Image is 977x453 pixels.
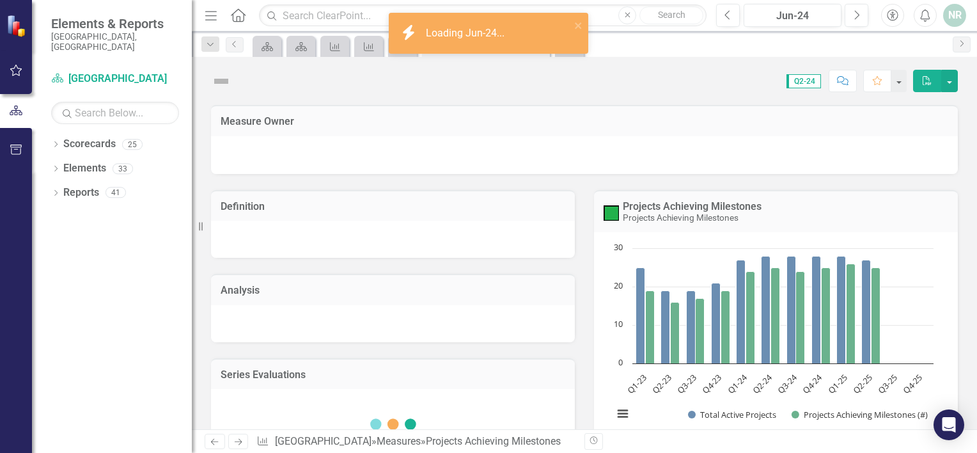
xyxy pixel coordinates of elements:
[850,372,874,395] text: Q2-25
[221,369,565,381] h3: Series Evaluations
[744,4,841,27] button: Jun-24
[792,409,928,420] button: Show Projects Achieving Milestones (#)
[51,72,179,86] a: [GEOGRAPHIC_DATA]
[63,137,116,152] a: Scorecards
[934,409,964,440] div: Open Intercom Messenger
[636,248,922,364] g: Total Active Projects, bar series 1 of 2 with 12 bars.
[623,200,762,212] a: Projects Achieving Milestones
[106,187,126,198] div: 41
[625,372,648,395] text: Q1-23
[607,242,945,434] div: Chart. Highcharts interactive chart.
[658,10,685,20] span: Search
[786,74,821,88] span: Q2-24
[871,267,880,363] path: Q2-25, 25. Projects Achieving Milestones (#).
[426,435,561,447] div: Projects Achieving Milestones
[623,212,739,223] small: Projects Achieving Milestones
[812,256,821,363] path: Q4-24, 28. Total Active Projects.
[614,318,623,330] text: 10
[6,15,29,37] img: ClearPoint Strategy
[862,260,871,363] path: Q2-25, 27. Total Active Projects.
[762,256,770,363] path: Q2-24, 28. Total Active Projects.
[750,371,774,395] text: Q2-24
[901,372,925,395] text: Q4-25
[618,356,623,368] text: 0
[646,248,922,364] g: Projects Achieving Milestones (#), bar series 2 of 2 with 12 bars.
[687,290,696,363] path: Q3-23, 19. Total Active Projects.
[122,139,143,150] div: 25
[426,26,508,41] div: Loading Jun-24...
[661,290,670,363] path: Q2-23, 19. Total Active Projects.
[259,4,707,27] input: Search ClearPoint...
[688,409,777,420] button: Show Total Active Projects
[636,267,645,363] path: Q1-23, 25. Total Active Projects.
[51,31,179,52] small: [GEOGRAPHIC_DATA], [GEOGRAPHIC_DATA]
[614,404,632,422] button: View chart menu, Chart
[614,280,623,291] text: 20
[675,372,698,395] text: Q3-23
[646,290,655,363] path: Q1-23, 19. Projects Achieving Milestones (#).
[775,371,799,395] text: Q3-24
[639,6,703,24] button: Search
[63,186,99,200] a: Reports
[63,161,106,176] a: Elements
[712,283,721,363] path: Q4-23, 21. Total Active Projects.
[671,302,680,363] path: Q2-23, 16. Projects Achieving Milestones (#).
[822,267,831,363] path: Q4-24, 25. Projects Achieving Milestones (#).
[275,435,371,447] a: [GEOGRAPHIC_DATA]
[221,285,565,296] h3: Analysis
[746,271,755,363] path: Q1-24, 24. Projects Achieving Milestones (#).
[574,18,583,33] button: close
[650,372,673,395] text: Q2-23
[796,271,805,363] path: Q3-24, 24. Projects Achieving Milestones (#).
[700,372,724,395] text: Q4-23
[737,260,746,363] path: Q1-24, 27. Total Active Projects.
[748,8,837,24] div: Jun-24
[847,264,856,363] path: Q1-25, 26. Projects Achieving Milestones (#).
[221,116,948,127] h3: Measure Owner
[875,372,899,395] text: Q3-25
[113,163,133,174] div: 33
[725,371,749,395] text: Q1-24
[221,201,565,212] h3: Definition
[377,435,421,447] a: Measures
[51,16,179,31] span: Elements & Reports
[837,256,846,363] path: Q1-25, 28. Total Active Projects.
[801,371,825,395] text: Q4-24
[604,205,619,221] img: On Target
[211,71,231,91] img: Not Defined
[825,372,849,395] text: Q1-25
[771,267,780,363] path: Q2-24, 25. Projects Achieving Milestones (#).
[943,4,966,27] button: NR
[787,256,796,363] path: Q3-24, 28. Total Active Projects.
[256,434,575,449] div: » »
[721,290,730,363] path: Q4-23, 19. Projects Achieving Milestones (#).
[51,102,179,124] input: Search Below...
[607,242,940,434] svg: Interactive chart
[696,298,705,363] path: Q3-23, 17. Projects Achieving Milestones (#).
[614,241,623,253] text: 30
